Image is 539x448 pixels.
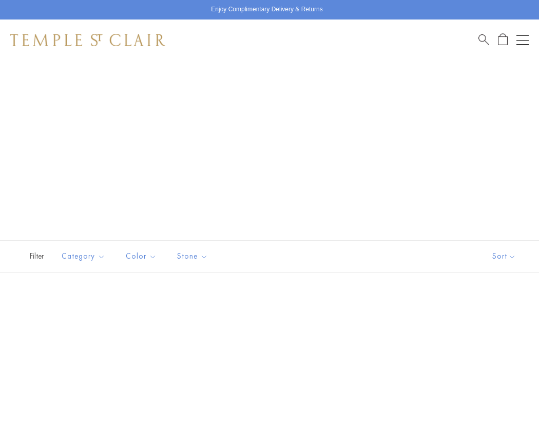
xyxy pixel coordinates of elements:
[118,245,164,268] button: Color
[516,34,529,46] button: Open navigation
[478,33,489,46] a: Search
[56,250,113,263] span: Category
[169,245,216,268] button: Stone
[469,241,539,272] button: Show sort by
[10,34,165,46] img: Temple St. Clair
[211,5,322,15] p: Enjoy Complimentary Delivery & Returns
[498,33,508,46] a: Open Shopping Bag
[54,245,113,268] button: Category
[172,250,216,263] span: Stone
[121,250,164,263] span: Color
